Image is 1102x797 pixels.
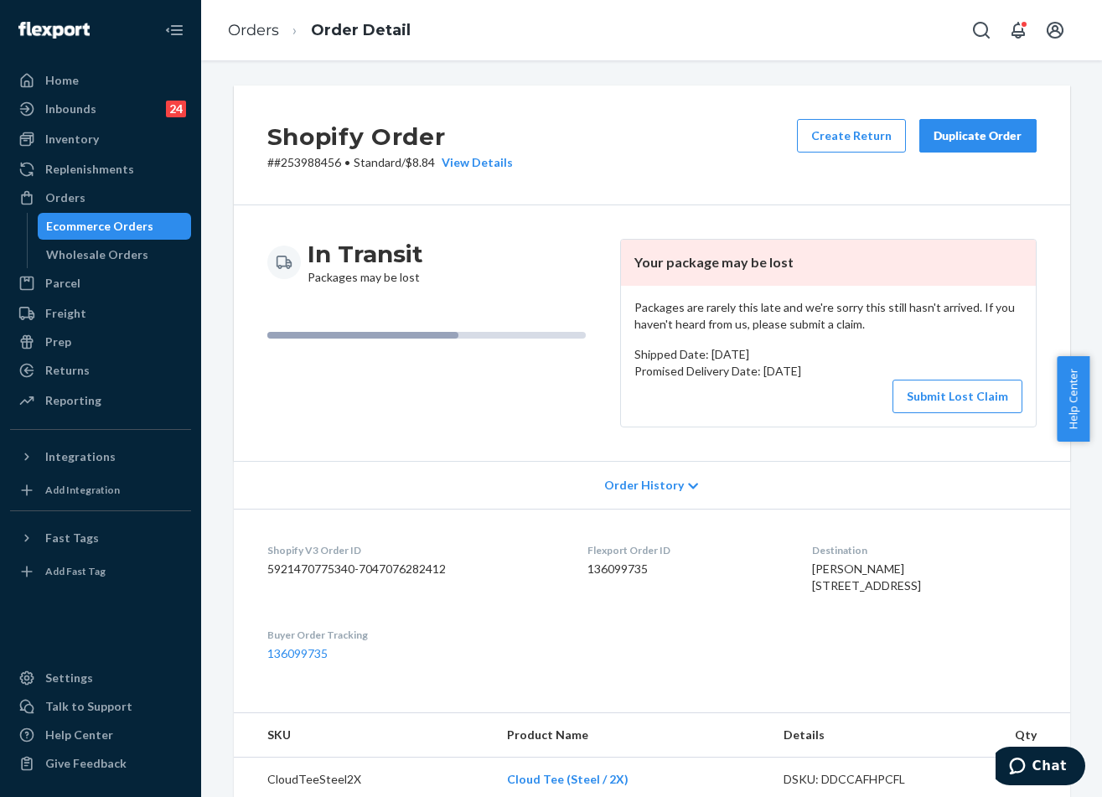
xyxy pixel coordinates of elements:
img: Flexport logo [18,22,90,39]
button: Give Feedback [10,750,191,777]
div: Packages may be lost [308,239,423,286]
th: SKU [234,713,494,758]
div: Home [45,72,79,89]
a: Add Integration [10,477,191,504]
a: Freight [10,300,191,327]
a: Returns [10,357,191,384]
a: Add Fast Tag [10,558,191,585]
div: Prep [45,334,71,350]
div: Talk to Support [45,698,132,715]
a: Parcel [10,270,191,297]
a: 136099735 [267,646,328,660]
iframe: Opens a widget where you can chat to one of our agents [996,747,1085,789]
span: Order History [604,477,684,494]
div: Orders [45,189,85,206]
div: 24 [166,101,186,117]
div: Give Feedback [45,755,127,772]
div: Integrations [45,448,116,465]
span: [PERSON_NAME] [STREET_ADDRESS] [812,562,921,593]
header: Your package may be lost [621,240,1036,286]
div: Freight [45,305,86,322]
ol: breadcrumbs [215,6,424,55]
a: Ecommerce Orders [38,213,192,240]
dt: Flexport Order ID [587,543,785,557]
a: Home [10,67,191,94]
button: Help Center [1057,356,1089,442]
a: Prep [10,329,191,355]
button: Open notifications [1001,13,1035,47]
dd: 136099735 [587,561,785,577]
div: Parcel [45,275,80,292]
button: View Details [435,154,513,171]
span: Standard [354,155,401,169]
div: Fast Tags [45,530,99,546]
p: Packages are rarely this late and we're sorry this still hasn't arrived. If you haven't heard fro... [634,299,1022,333]
a: Order Detail [311,21,411,39]
a: Reporting [10,387,191,414]
button: Fast Tags [10,525,191,551]
button: Submit Lost Claim [892,380,1022,413]
span: • [344,155,350,169]
a: Wholesale Orders [38,241,192,268]
button: Open account menu [1038,13,1072,47]
button: Duplicate Order [919,119,1037,153]
div: Wholesale Orders [46,246,148,263]
button: Open Search Box [965,13,998,47]
div: DSKU: DDCCAFHPCFL [784,771,941,788]
h2: Shopify Order [267,119,513,154]
p: Promised Delivery Date: [DATE] [634,363,1022,380]
div: Duplicate Order [934,127,1022,144]
div: Inventory [45,131,99,147]
a: Settings [10,665,191,691]
div: Add Integration [45,483,120,497]
div: Add Fast Tag [45,564,106,578]
dt: Destination [812,543,1036,557]
button: Talk to Support [10,693,191,720]
button: Close Navigation [158,13,191,47]
div: Inbounds [45,101,96,117]
p: Shipped Date: [DATE] [634,346,1022,363]
th: Qty [955,713,1070,758]
th: Details [770,713,955,758]
p: # #253988456 / $8.84 [267,154,513,171]
dt: Buyer Order Tracking [267,628,561,642]
div: Replenishments [45,161,134,178]
a: Help Center [10,722,191,748]
a: Replenishments [10,156,191,183]
a: Inbounds24 [10,96,191,122]
a: Orders [10,184,191,211]
div: Ecommerce Orders [46,218,153,235]
div: Help Center [45,727,113,743]
a: Orders [228,21,279,39]
dd: 5921470775340-7047076282412 [267,561,561,577]
dt: Shopify V3 Order ID [267,543,561,557]
button: Create Return [797,119,906,153]
div: Settings [45,670,93,686]
th: Product Name [494,713,771,758]
a: Cloud Tee (Steel / 2X) [507,772,629,786]
h3: In Transit [308,239,423,269]
div: Returns [45,362,90,379]
div: Reporting [45,392,101,409]
a: Inventory [10,126,191,153]
button: Integrations [10,443,191,470]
